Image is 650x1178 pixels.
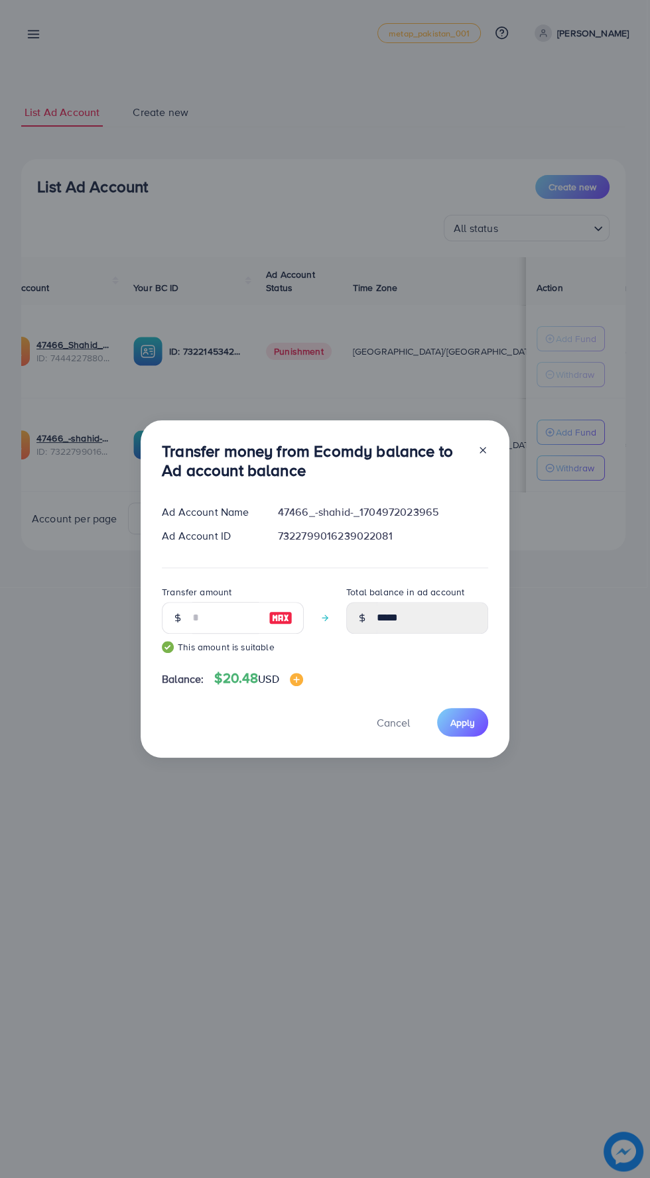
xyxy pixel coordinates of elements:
[162,640,304,654] small: This amount is suitable
[162,672,204,687] span: Balance:
[267,504,499,520] div: 47466_-shahid-_1704972023965
[162,641,174,653] img: guide
[258,672,279,686] span: USD
[162,442,467,480] h3: Transfer money from Ecomdy balance to Ad account balance
[450,716,475,729] span: Apply
[151,504,267,520] div: Ad Account Name
[437,708,488,736] button: Apply
[267,528,499,544] div: 7322799016239022081
[151,528,267,544] div: Ad Account ID
[290,673,303,686] img: image
[360,708,426,736] button: Cancel
[162,585,231,599] label: Transfer amount
[214,670,302,687] h4: $20.48
[377,715,410,730] span: Cancel
[269,610,292,626] img: image
[346,585,464,599] label: Total balance in ad account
